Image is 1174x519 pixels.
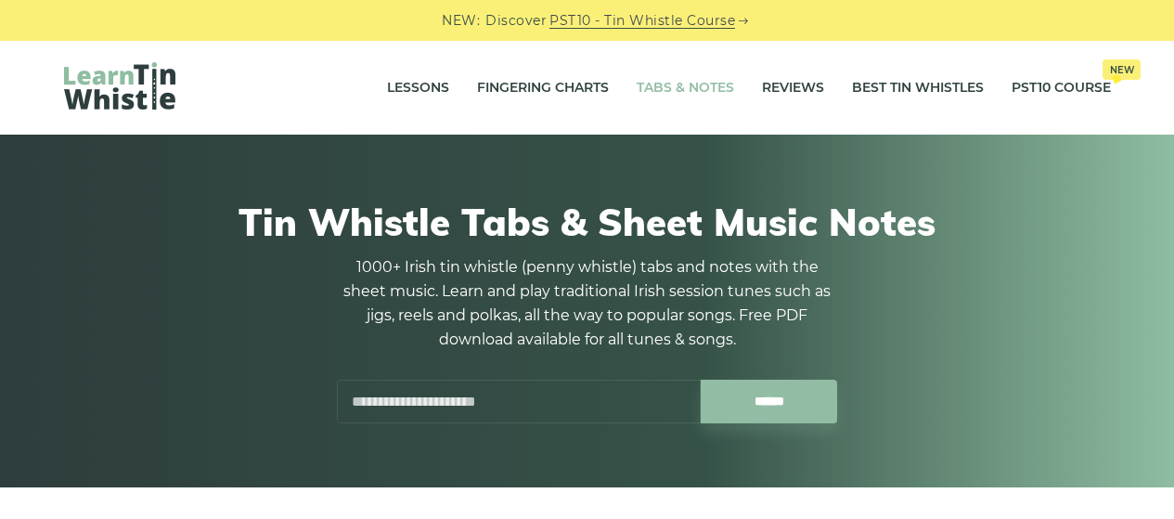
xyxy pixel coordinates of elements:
[762,65,824,111] a: Reviews
[387,65,449,111] a: Lessons
[852,65,984,111] a: Best Tin Whistles
[637,65,734,111] a: Tabs & Notes
[64,62,175,110] img: LearnTinWhistle.com
[477,65,609,111] a: Fingering Charts
[64,200,1111,244] h1: Tin Whistle Tabs & Sheet Music Notes
[337,255,838,352] p: 1000+ Irish tin whistle (penny whistle) tabs and notes with the sheet music. Learn and play tradi...
[1012,65,1111,111] a: PST10 CourseNew
[1103,59,1141,80] span: New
